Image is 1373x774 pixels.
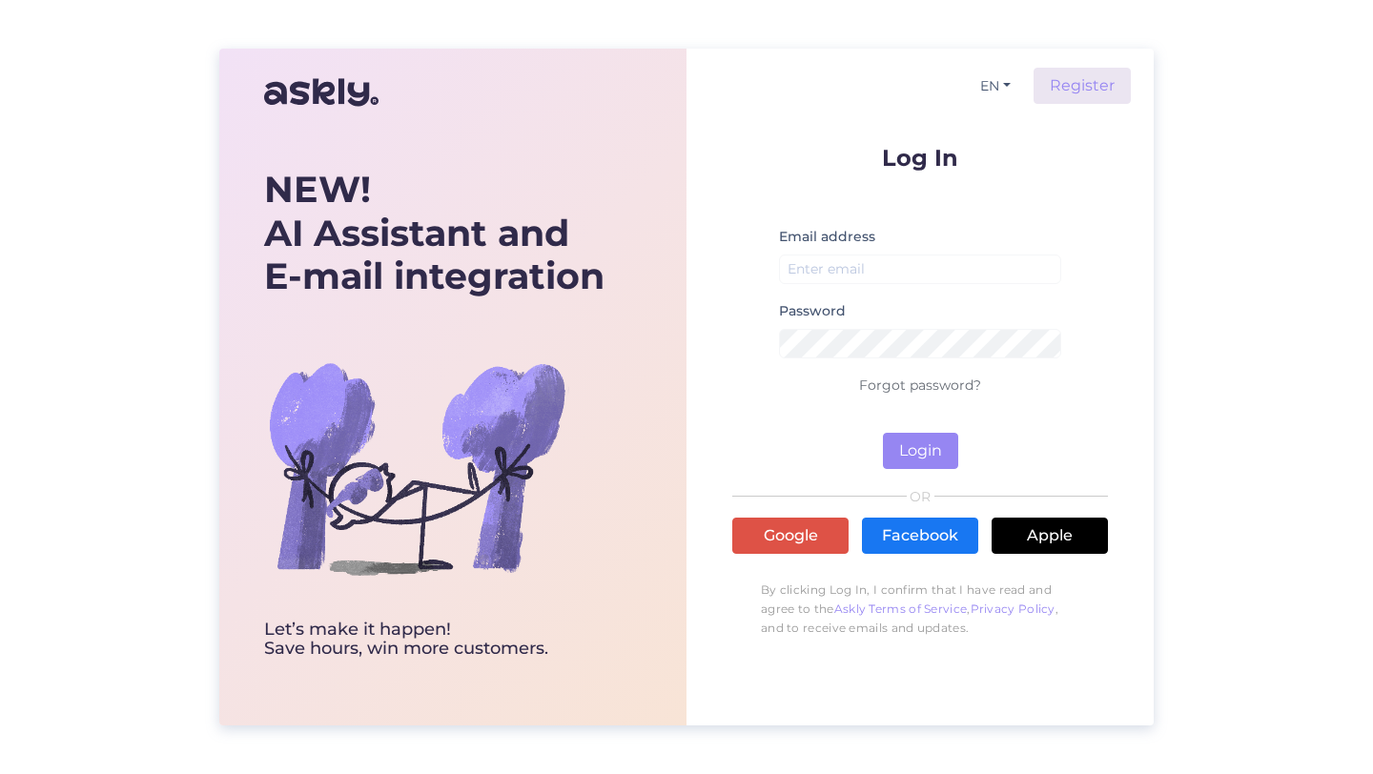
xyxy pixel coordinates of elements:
[779,301,846,321] label: Password
[732,146,1108,170] p: Log In
[883,433,958,469] button: Login
[732,518,849,554] a: Google
[264,167,371,212] b: NEW!
[859,377,981,394] a: Forgot password?
[264,168,605,298] div: AI Assistant and E-mail integration
[732,571,1108,647] p: By clicking Log In, I confirm that I have read and agree to the , , and to receive emails and upd...
[264,621,605,659] div: Let’s make it happen! Save hours, win more customers.
[992,518,1108,554] a: Apple
[779,227,875,247] label: Email address
[264,70,379,115] img: Askly
[779,255,1061,284] input: Enter email
[973,72,1018,100] button: EN
[971,601,1055,616] a: Privacy Policy
[862,518,978,554] a: Facebook
[1034,68,1131,104] a: Register
[264,316,569,621] img: bg-askly
[834,601,968,616] a: Askly Terms of Service
[907,490,934,503] span: OR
